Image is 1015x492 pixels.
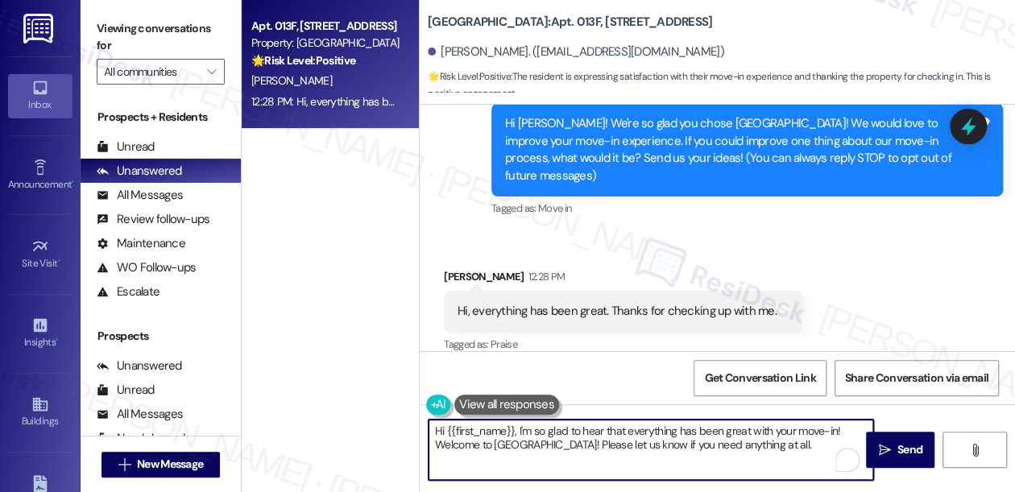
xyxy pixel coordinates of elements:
[505,115,977,184] div: Hi [PERSON_NAME]! We're so glad you chose [GEOGRAPHIC_DATA]! We would love to improve your move-i...
[8,74,72,118] a: Inbox
[251,94,589,109] div: 12:28 PM: Hi, everything has been great. Thanks for checking up with me.
[97,406,183,423] div: All Messages
[251,53,355,68] strong: 🌟 Risk Level: Positive
[704,370,815,387] span: Get Conversation Link
[866,432,934,468] button: Send
[97,382,155,399] div: Unread
[56,334,58,345] span: •
[81,328,241,345] div: Prospects
[58,255,60,267] span: •
[444,268,802,291] div: [PERSON_NAME]
[251,73,332,88] span: [PERSON_NAME]
[97,358,182,374] div: Unanswered
[97,283,159,300] div: Escalate
[101,452,221,478] button: New Message
[429,420,873,480] textarea: To enrich screen reader interactions, please activate Accessibility in Grammarly extension settings
[968,444,980,457] i: 
[207,65,216,78] i: 
[137,456,203,473] span: New Message
[835,360,999,396] button: Share Conversation via email
[845,370,988,387] span: Share Conversation via email
[458,303,777,320] div: Hi, everything has been great. Thanks for checking up with me.
[8,233,72,276] a: Site Visit •
[97,187,183,204] div: All Messages
[251,18,400,35] div: Apt. 013F, [STREET_ADDRESS]
[81,109,241,126] div: Prospects + Residents
[444,333,802,356] div: Tagged as:
[97,211,209,228] div: Review follow-ups
[428,14,712,31] b: [GEOGRAPHIC_DATA]: Apt. 013F, [STREET_ADDRESS]
[491,196,1003,220] div: Tagged as:
[538,201,571,215] span: Move in
[8,312,72,355] a: Insights •
[694,360,826,396] button: Get Conversation Link
[524,268,565,285] div: 12:28 PM
[118,458,130,471] i: 
[97,235,185,252] div: Maintenance
[428,68,1015,103] span: : The resident is expressing satisfaction with their move-in experience and thanking the property...
[97,16,225,59] label: Viewing conversations for
[428,70,511,83] strong: 🌟 Risk Level: Positive
[428,43,724,60] div: [PERSON_NAME]. ([EMAIL_ADDRESS][DOMAIN_NAME])
[72,176,74,188] span: •
[97,139,155,155] div: Unread
[97,163,182,180] div: Unanswered
[8,391,72,434] a: Buildings
[97,430,190,447] div: New Inbounds
[878,444,890,457] i: 
[491,337,517,351] span: Praise
[97,259,196,276] div: WO Follow-ups
[104,59,199,85] input: All communities
[251,35,400,52] div: Property: [GEOGRAPHIC_DATA]
[23,14,56,43] img: ResiDesk Logo
[897,441,922,458] span: Send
